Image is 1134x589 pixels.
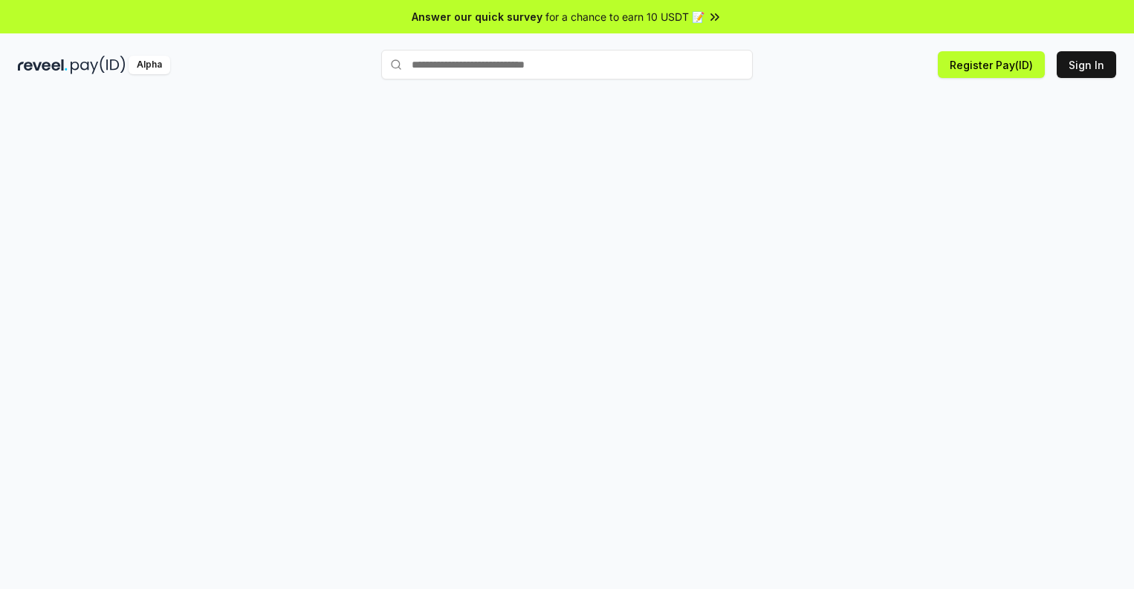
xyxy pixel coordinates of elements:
[1057,51,1116,78] button: Sign In
[71,56,126,74] img: pay_id
[18,56,68,74] img: reveel_dark
[129,56,170,74] div: Alpha
[412,9,542,25] span: Answer our quick survey
[938,51,1045,78] button: Register Pay(ID)
[545,9,704,25] span: for a chance to earn 10 USDT 📝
